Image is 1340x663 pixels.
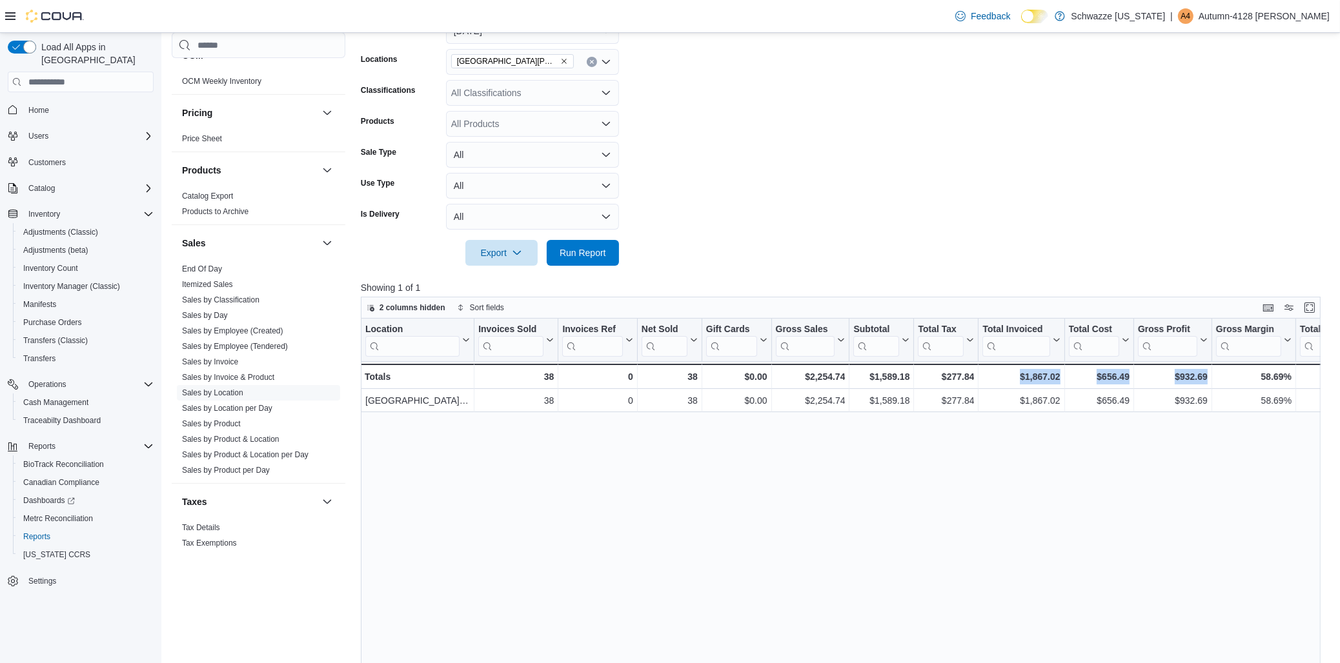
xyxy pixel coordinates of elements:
div: Autumn-4128 Mares [1178,8,1193,24]
a: BioTrack Reconciliation [18,457,109,472]
a: Cash Management [18,395,94,410]
div: $1,867.02 [982,369,1060,384]
button: Purchase Orders [13,313,159,331]
span: Catalog [23,181,154,196]
div: Taxes [172,520,345,556]
div: Net Sold [642,324,687,336]
div: $2,254.74 [775,369,845,384]
div: Total Tax [918,324,964,357]
button: Sales [320,235,335,251]
button: Customers [3,153,159,172]
p: Autumn-4128 [PERSON_NAME] [1199,8,1330,24]
button: Pricing [320,105,335,121]
button: Transfers [13,350,159,368]
button: Sales [182,237,317,250]
label: Classifications [361,85,416,95]
div: $1,589.18 [853,393,909,409]
span: Traceabilty Dashboard [18,413,154,428]
a: Itemized Sales [182,280,233,289]
a: Sales by Product [182,419,241,428]
button: Traceabilty Dashboard [13,411,159,430]
span: Transfers (Classic) [18,333,154,348]
span: EV09 Montano Plaza [451,54,574,68]
span: Run Report [560,246,606,259]
span: Inventory Manager (Classic) [18,279,154,294]
a: Home [23,103,54,118]
div: 38 [642,369,698,384]
a: Customers [23,155,71,170]
div: $932.69 [1138,393,1208,409]
div: Totals [365,369,470,384]
span: Sales by Invoice & Product [182,372,274,382]
span: Manifests [18,297,154,312]
div: Subtotal [853,324,899,357]
div: Total Invoiced [982,324,1050,336]
a: Inventory Count [18,261,83,276]
button: Remove EV09 Montano Plaza from selection in this group [560,57,568,65]
button: Manifests [13,295,159,313]
button: BioTrack Reconciliation [13,455,159,473]
img: Cova [26,10,84,23]
div: Total Invoiced [982,324,1050,357]
a: Adjustments (Classic) [18,224,103,240]
button: [US_STATE] CCRS [13,546,159,564]
span: BioTrack Reconciliation [18,457,154,472]
span: Customers [28,157,66,168]
button: Operations [3,375,159,393]
span: Inventory [28,209,60,219]
button: Run Report [547,240,619,266]
div: Net Sold [642,324,687,357]
div: 58.69% [1216,369,1292,384]
button: Keyboard shortcuts [1261,300,1276,315]
div: Invoices Sold [478,324,543,357]
span: Washington CCRS [18,547,154,562]
a: Sales by Product & Location per Day [182,450,309,459]
div: $932.69 [1138,369,1208,384]
button: Gross Margin [1216,324,1292,357]
button: Invoices Ref [562,324,633,357]
label: Use Type [361,178,394,188]
nav: Complex example [8,95,154,624]
label: Is Delivery [361,209,400,219]
span: Users [23,128,154,144]
div: 38 [478,393,554,409]
div: $2,254.74 [775,393,845,409]
div: Sales [172,261,345,483]
div: 58.69% [1216,393,1292,409]
a: Tax Exemptions [182,539,237,548]
a: Dashboards [18,493,80,508]
span: Metrc Reconciliation [23,513,93,524]
span: Adjustments (beta) [18,242,154,258]
span: Traceabilty Dashboard [23,415,101,426]
button: Taxes [182,495,317,508]
a: Sales by Employee (Created) [182,326,283,335]
span: Products to Archive [182,206,249,217]
span: Inventory [23,206,154,222]
span: Users [28,131,48,141]
span: BioTrack Reconciliation [23,459,104,470]
button: Taxes [320,494,335,510]
button: Users [3,127,159,145]
div: 38 [642,393,698,409]
span: Sales by Product & Location [182,434,279,444]
div: Invoices Ref [562,324,622,357]
div: $277.84 [918,369,974,384]
a: Sales by Product per Day [182,466,270,475]
div: Gross Margin [1216,324,1281,336]
button: Inventory Manager (Classic) [13,277,159,295]
span: [US_STATE] CCRS [23,549,90,560]
button: Operations [23,377,72,392]
a: Sales by Location per Day [182,404,272,413]
span: Adjustments (beta) [23,245,88,255]
a: Manifests [18,297,61,312]
button: Location [365,324,470,357]
a: Products to Archive [182,207,249,216]
span: Tax Exemptions [182,538,237,548]
div: Total Tax [918,324,964,336]
button: Net Sold [642,324,698,357]
button: Gross Sales [775,324,845,357]
a: Sales by Day [182,311,228,320]
div: 0 [562,393,633,409]
button: Metrc Reconciliation [13,510,159,528]
div: Gross Profit [1138,324,1197,336]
